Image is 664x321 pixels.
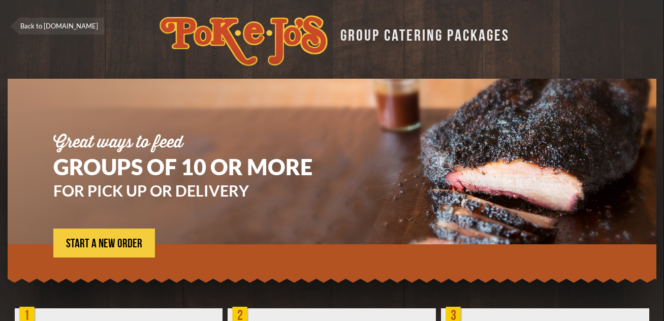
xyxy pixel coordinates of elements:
a: START A NEW ORDER [53,229,155,258]
span: START A NEW ORDER [66,238,142,250]
div: Great ways to feed [53,135,342,151]
h3: FOR PICK UP OR DELIVERY [53,183,342,198]
a: Back to [DOMAIN_NAME] [10,18,104,35]
img: logo.svg [160,15,328,66]
div: GROUP CATERING PACKAGES [333,23,510,43]
h1: GROUPS OF 10 OR MORE [53,156,342,178]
